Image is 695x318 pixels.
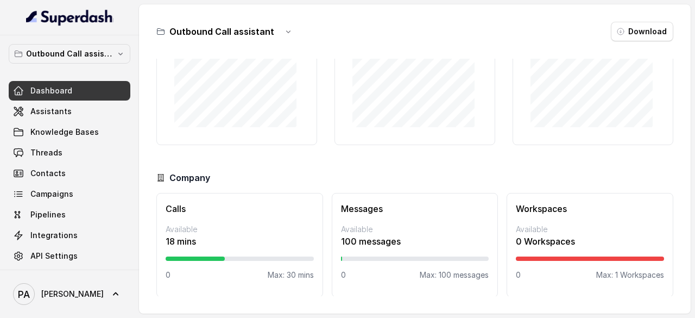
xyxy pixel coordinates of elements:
[9,246,130,266] a: API Settings
[596,270,664,280] p: Max: 1 Workspaces
[169,171,210,184] h3: Company
[30,127,99,138] span: Knowledge Bases
[516,270,521,280] p: 0
[420,270,489,280] p: Max: 100 messages
[169,25,274,38] h3: Outbound Call assistant
[341,202,489,215] h3: Messages
[26,47,113,60] p: Outbound Call assistant
[9,279,130,309] a: [PERSON_NAME]
[9,122,130,142] a: Knowledge Bases
[30,230,78,241] span: Integrations
[9,205,130,225] a: Pipelines
[516,202,664,215] h3: Workspaces
[30,209,66,220] span: Pipelines
[30,168,66,179] span: Contacts
[516,224,664,235] p: Available
[166,235,314,248] p: 18 mins
[268,270,314,280] p: Max: 30 mins
[9,143,130,163] a: Threads
[30,106,72,117] span: Assistants
[41,289,104,300] span: [PERSON_NAME]
[30,147,62,158] span: Threads
[611,22,673,41] button: Download
[18,289,30,300] text: PA
[30,85,72,96] span: Dashboard
[9,102,130,121] a: Assistants
[30,189,73,199] span: Campaigns
[341,224,489,235] p: Available
[166,224,314,235] p: Available
[9,44,130,64] button: Outbound Call assistant
[9,81,130,101] a: Dashboard
[166,202,314,215] h3: Calls
[341,235,489,248] p: 100 messages
[166,270,170,280] p: 0
[26,9,113,26] img: light.svg
[9,226,130,245] a: Integrations
[30,251,78,261] span: API Settings
[9,184,130,204] a: Campaigns
[341,270,346,280] p: 0
[516,235,664,248] p: 0 Workspaces
[9,164,130,183] a: Contacts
